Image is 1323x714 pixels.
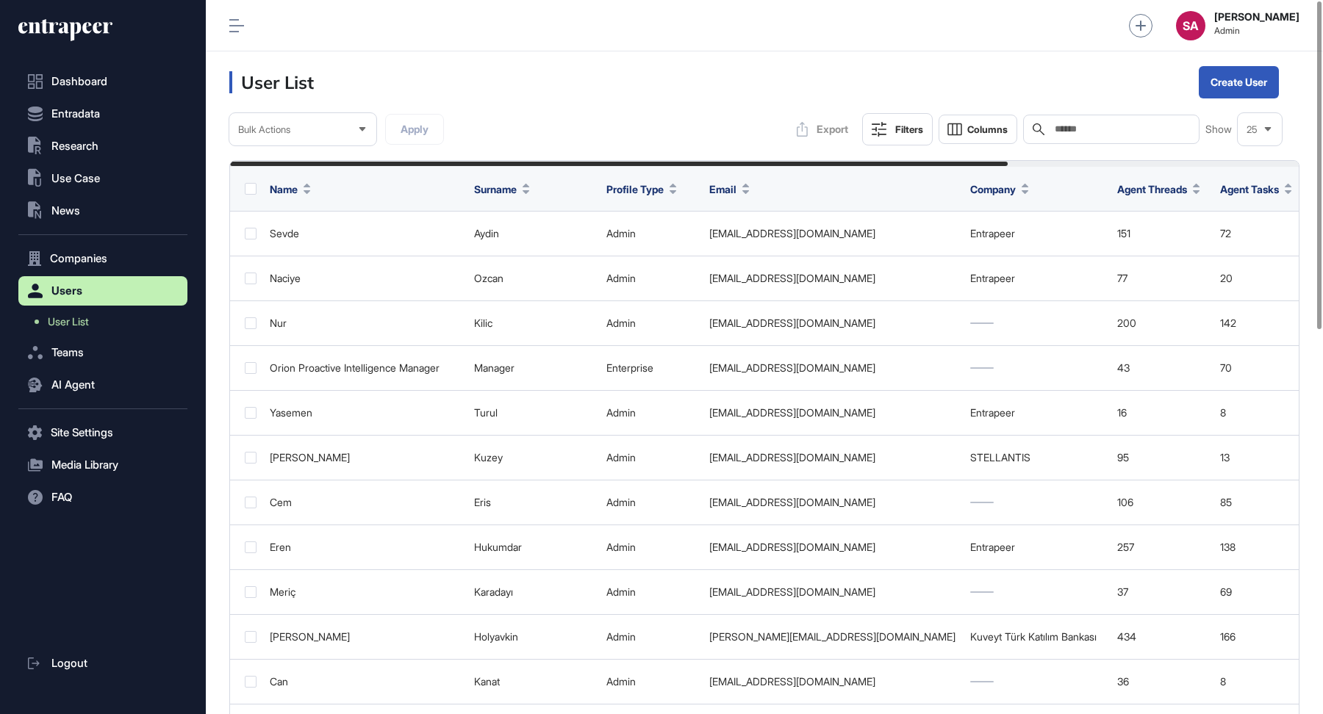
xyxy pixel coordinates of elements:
[474,181,517,197] span: Surname
[709,273,955,284] div: [EMAIL_ADDRESS][DOMAIN_NAME]
[18,244,187,273] button: Companies
[270,407,459,419] div: Yasemen
[1220,362,1308,374] div: 70
[1220,497,1308,508] div: 85
[1117,317,1205,329] div: 200
[1176,11,1205,40] div: SA
[606,631,695,643] div: admin
[18,418,187,447] button: Site Settings
[474,586,592,598] div: Karadayı
[270,586,459,598] div: Meriç
[270,273,459,284] div: Naciye
[474,541,592,553] div: Hukumdar
[1220,181,1292,197] button: Agent Tasks
[709,317,955,329] div: [EMAIL_ADDRESS][DOMAIN_NAME]
[1117,452,1205,464] div: 95
[474,273,592,284] div: Ozcan
[709,631,955,643] div: [PERSON_NAME][EMAIL_ADDRESS][DOMAIN_NAME]
[1117,497,1205,508] div: 106
[18,338,187,367] button: Teams
[18,131,187,161] button: Research
[606,407,695,419] div: admin
[48,316,89,328] span: User List
[1247,124,1258,135] span: 25
[18,67,187,96] a: Dashboard
[709,676,955,688] div: [EMAIL_ADDRESS][DOMAIN_NAME]
[18,276,187,306] button: Users
[1117,228,1205,239] div: 151
[1117,181,1187,197] span: Agent Threads
[18,450,187,480] button: Media Library
[1220,631,1308,643] div: 166
[270,676,459,688] div: Can
[709,228,955,239] div: [EMAIL_ADDRESS][DOMAIN_NAME]
[970,227,1015,239] a: Entrapeer
[50,253,107,264] span: Companies
[51,205,80,217] span: News
[970,181,1029,197] button: Company
[1220,586,1308,598] div: 69
[51,347,84,358] span: Teams
[862,113,933,145] button: Filters
[1117,407,1205,419] div: 16
[1117,541,1205,553] div: 257
[51,491,72,503] span: FAQ
[51,140,98,152] span: Research
[229,71,314,93] h3: User List
[709,586,955,598] div: [EMAIL_ADDRESS][DOMAIN_NAME]
[1220,452,1308,464] div: 13
[270,497,459,508] div: Cem
[51,459,118,471] span: Media Library
[709,407,955,419] div: [EMAIL_ADDRESS][DOMAIN_NAME]
[474,676,592,688] div: Kanat
[18,649,187,678] a: Logout
[1220,541,1308,553] div: 138
[474,317,592,329] div: Kilic
[709,497,955,508] div: [EMAIL_ADDRESS][DOMAIN_NAME]
[18,370,187,400] button: AI Agent
[474,362,592,374] div: Manager
[270,181,298,197] span: Name
[606,317,695,329] div: admin
[606,676,695,688] div: admin
[26,309,187,335] a: User List
[970,181,1016,197] span: Company
[606,497,695,508] div: admin
[970,541,1015,553] a: Entrapeer
[51,173,100,184] span: Use Case
[1117,631,1205,643] div: 434
[939,115,1017,144] button: Columns
[606,586,695,598] div: admin
[474,631,592,643] div: Holyavkin
[1220,407,1308,419] div: 8
[606,273,695,284] div: admin
[18,99,187,129] button: Entradata
[1220,676,1308,688] div: 8
[51,657,87,669] span: Logout
[709,181,750,197] button: Email
[474,407,592,419] div: Turul
[474,181,530,197] button: Surname
[270,181,311,197] button: Name
[474,452,592,464] div: Kuzey
[474,228,592,239] div: Aydin
[270,228,459,239] div: Sevde
[51,427,113,439] span: Site Settings
[1220,181,1279,197] span: Agent Tasks
[18,483,187,512] button: FAQ
[709,452,955,464] div: [EMAIL_ADDRESS][DOMAIN_NAME]
[270,541,459,553] div: Eren
[970,451,1030,464] a: STELLANTIS
[1117,362,1205,374] div: 43
[1214,11,1299,23] strong: [PERSON_NAME]
[895,123,923,135] div: Filters
[270,362,459,374] div: Orion Proactive Intelligence Manager
[18,164,187,193] button: Use Case
[51,108,100,120] span: Entradata
[606,228,695,239] div: admin
[1117,181,1200,197] button: Agent Threads
[1117,676,1205,688] div: 36
[967,124,1008,135] span: Columns
[970,272,1015,284] a: Entrapeer
[606,181,664,197] span: Profile Type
